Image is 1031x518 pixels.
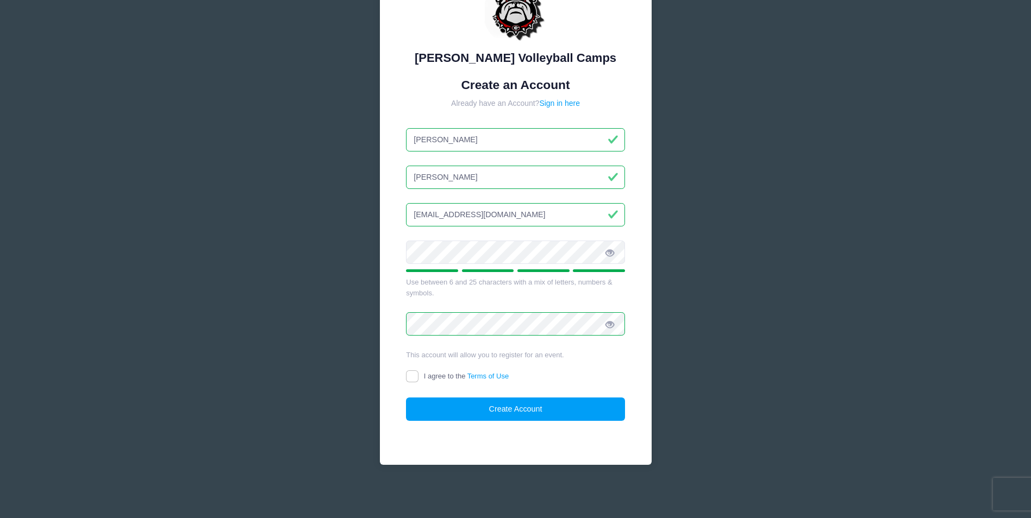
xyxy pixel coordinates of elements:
button: Create Account [406,397,625,421]
span: I agree to the [424,372,509,380]
div: This account will allow you to register for an event. [406,350,625,361]
input: First Name [406,128,625,151]
div: Already have an Account? [406,98,625,109]
input: Email [406,203,625,226]
input: I agree to theTerms of Use [406,370,418,383]
input: Last Name [406,166,625,189]
div: [PERSON_NAME] Volleyball Camps [406,49,625,67]
a: Sign in here [539,99,580,108]
a: Terms of Use [467,372,509,380]
h1: Create an Account [406,78,625,92]
div: Use between 6 and 25 characters with a mix of letters, numbers & symbols. [406,277,625,298]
